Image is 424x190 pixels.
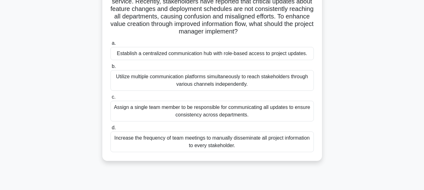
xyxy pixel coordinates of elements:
[110,47,314,60] div: Establish a centralized communication hub with role-based access to project updates.
[110,101,314,121] div: Assign a single team member to be responsible for communicating all updates to ensure consistency...
[110,70,314,91] div: Utilize multiple communication platforms simultaneously to reach stakeholders through various cha...
[112,64,116,69] span: b.
[112,94,115,100] span: c.
[110,131,314,152] div: Increase the frequency of team meetings to manually disseminate all project information to every ...
[112,125,116,130] span: d.
[112,40,116,46] span: a.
